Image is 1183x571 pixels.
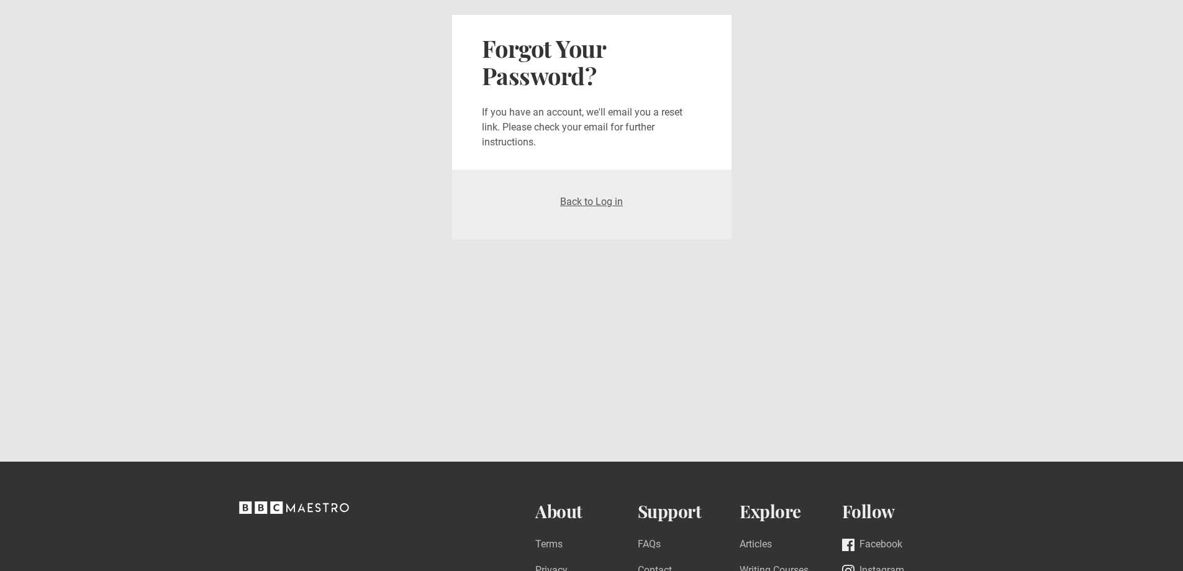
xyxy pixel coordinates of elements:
a: Back to Log in [560,196,623,208]
h2: Forgot Your Password? [482,35,702,90]
a: FAQs [638,537,661,554]
h2: About [535,501,638,522]
a: Facebook [842,537,902,554]
p: If you have an account, we'll email you a reset link. Please check your email for further instruc... [482,105,702,150]
a: BBC Maestro, back to top [239,506,349,518]
h2: Explore [740,501,842,522]
h2: Support [638,501,740,522]
a: Articles [740,537,772,554]
svg: BBC Maestro, back to top [239,501,349,514]
h2: Follow [842,501,945,522]
a: Terms [535,537,563,554]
